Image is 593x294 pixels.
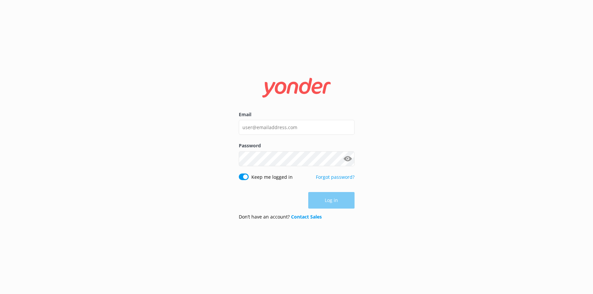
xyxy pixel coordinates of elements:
[316,174,355,180] a: Forgot password?
[239,213,322,220] p: Don’t have an account?
[291,214,322,220] a: Contact Sales
[239,111,355,118] label: Email
[341,152,355,165] button: Show password
[251,173,293,181] label: Keep me logged in
[239,120,355,135] input: user@emailaddress.com
[239,142,355,149] label: Password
